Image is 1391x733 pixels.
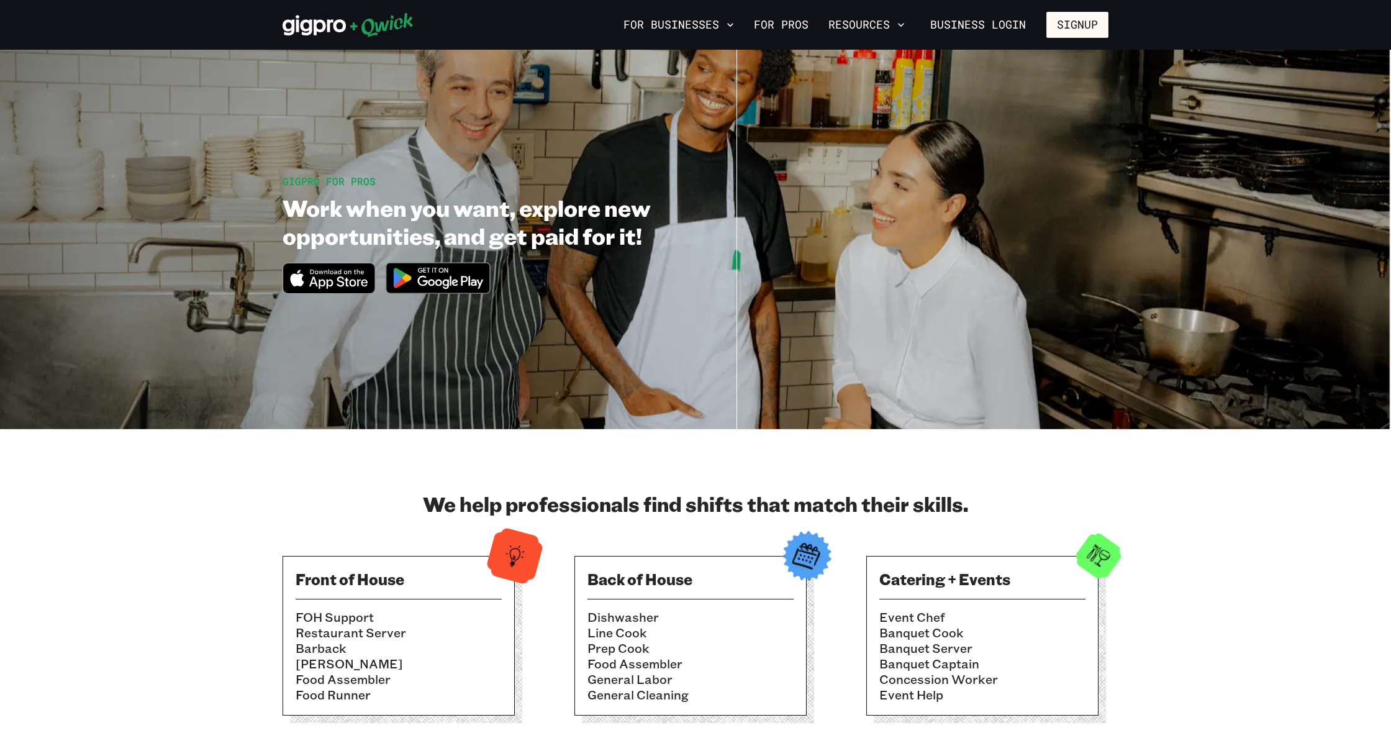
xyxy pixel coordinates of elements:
[296,625,502,640] li: Restaurant Server
[296,656,502,672] li: [PERSON_NAME]
[283,283,376,296] a: Download on the App Store
[587,640,794,656] li: Prep Cook
[618,14,739,35] button: For Businesses
[587,672,794,687] li: General Labor
[296,609,502,625] li: FOH Support
[283,491,1108,516] h2: We help professionals find shifts that match their skills.
[879,687,1085,703] li: Event Help
[283,175,376,188] span: GIGPRO FOR PROS
[296,640,502,656] li: Barback
[749,14,813,35] a: For Pros
[378,255,499,301] img: Get it on Google Play
[879,640,1085,656] li: Banquet Server
[1046,12,1108,38] button: Signup
[879,625,1085,640] li: Banquet Cook
[296,687,502,703] li: Food Runner
[879,656,1085,672] li: Banquet Captain
[296,672,502,687] li: Food Assembler
[283,194,778,250] h1: Work when you want, explore new opportunities, and get paid for it!
[296,569,502,589] h3: Front of House
[879,672,1085,687] li: Concession Worker
[587,609,794,625] li: Dishwasher
[587,656,794,672] li: Food Assembler
[587,569,794,589] h3: Back of House
[823,14,910,35] button: Resources
[587,625,794,640] li: Line Cook
[920,12,1036,38] a: Business Login
[879,609,1085,625] li: Event Chef
[879,569,1085,589] h3: Catering + Events
[587,687,794,703] li: General Cleaning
